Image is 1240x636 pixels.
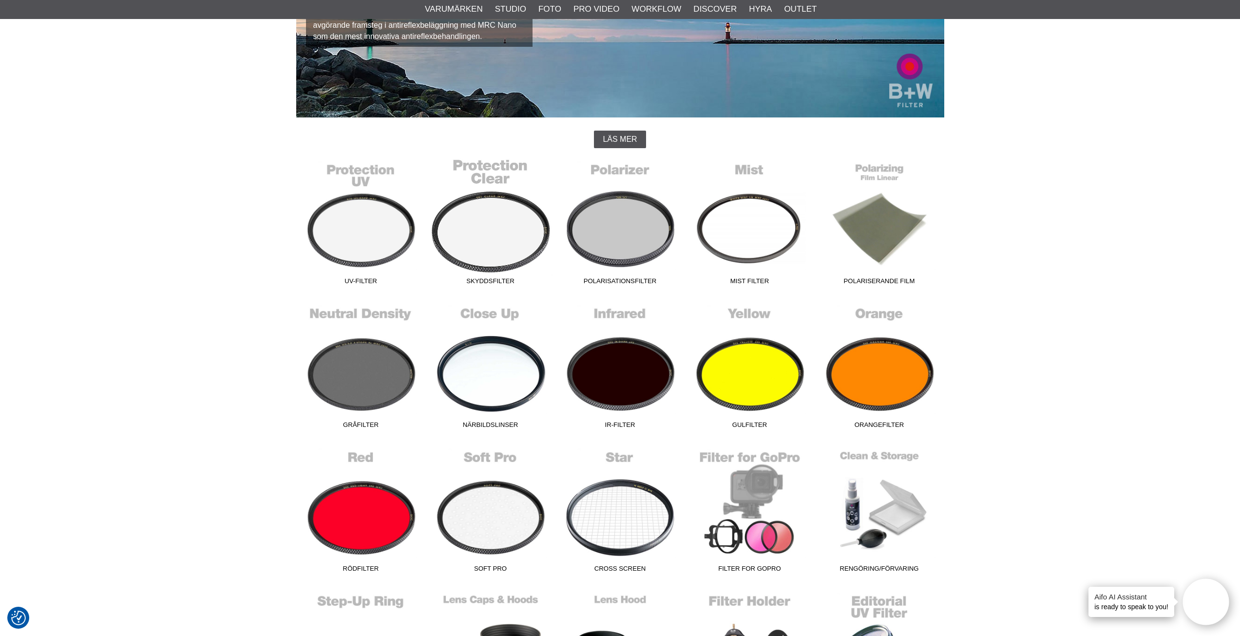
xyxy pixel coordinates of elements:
a: Workflow [631,3,681,16]
span: UV-Filter [296,276,426,289]
span: Soft Pro [426,564,555,577]
a: Polarisationsfilter [555,158,685,289]
a: Rödfilter [296,445,426,577]
a: Närbildslinser [426,302,555,433]
span: Gråfilter [296,420,426,433]
span: Närbildslinser [426,420,555,433]
a: IR-Filter [555,302,685,433]
a: Mist Filter [685,158,815,289]
a: Orangefilter [815,302,944,433]
span: Rödfilter [296,564,426,577]
a: Hyra [749,3,772,16]
a: Rengöring/Förvaring [815,445,944,577]
a: Discover [693,3,737,16]
a: Cross Screen [555,445,685,577]
a: Gråfilter [296,302,426,433]
a: Polariserande film [815,158,944,289]
span: IR-Filter [555,420,685,433]
img: Revisit consent button [11,611,26,625]
span: Filter for GoPro [685,564,815,577]
span: Läs mer [603,135,637,144]
span: Mist Filter [685,276,815,289]
a: Gulfilter [685,302,815,433]
span: Cross Screen [555,564,685,577]
span: Rengöring/Förvaring [815,564,944,577]
span: Gulfilter [685,420,815,433]
h4: Aifo AI Assistant [1094,592,1168,602]
a: Outlet [784,3,817,16]
a: Varumärken [425,3,483,16]
span: Polarisationsfilter [555,276,685,289]
a: Foto [538,3,561,16]
button: Samtyckesinställningar [11,609,26,627]
span: Orangefilter [815,420,944,433]
a: Pro Video [573,3,619,16]
a: UV-Filter [296,158,426,289]
span: Polariserande film [815,276,944,289]
span: Skyddsfilter [426,276,555,289]
a: Skyddsfilter [426,158,555,289]
div: is ready to speak to you! [1088,587,1174,617]
a: Filter for GoPro [685,445,815,577]
a: Studio [495,3,526,16]
a: Soft Pro [426,445,555,577]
